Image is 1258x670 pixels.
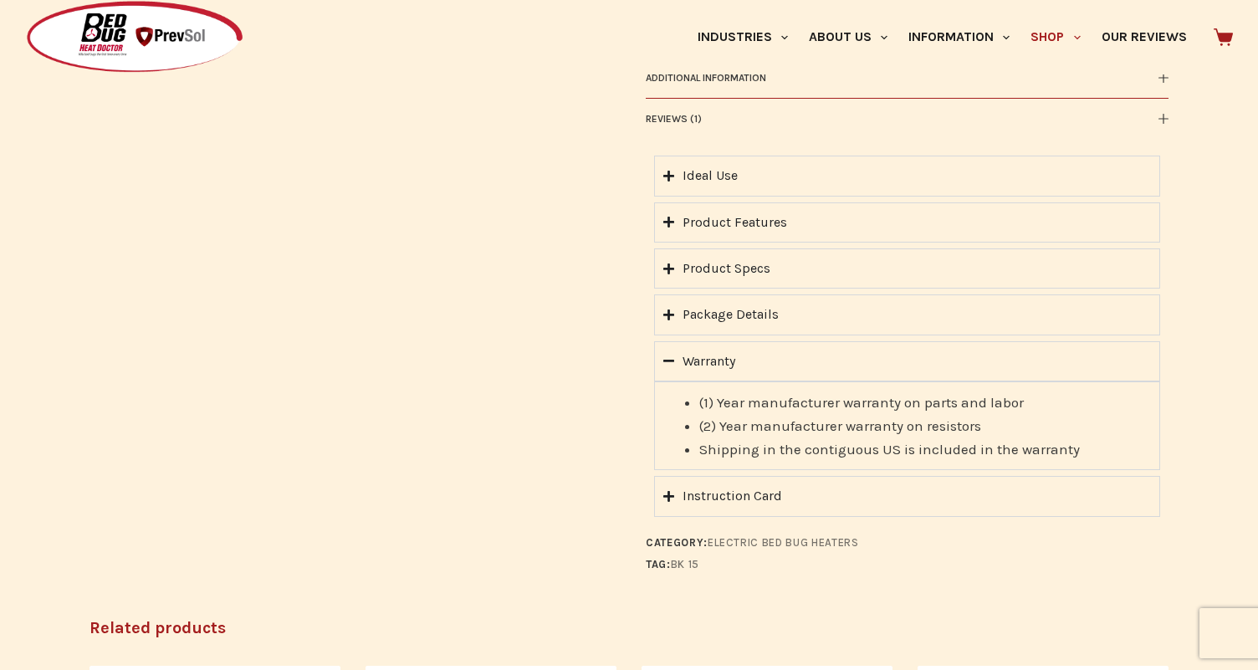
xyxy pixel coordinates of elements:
[683,212,787,233] div: Product Features
[654,476,1160,516] summary: Instruction Card
[654,202,1160,243] summary: Product Features
[699,394,1024,411] span: (1) Year manufacturer warranty on parts and labor
[646,555,1169,573] span: Tag:
[699,417,981,434] span: (2) Year manufacturer warranty on resistors
[654,294,1160,335] summary: Package Details
[708,536,859,549] a: Electric Bed Bug Heaters
[654,341,1160,381] summary: Warranty
[683,165,738,187] div: Ideal Use
[89,616,1169,641] h2: Related products
[654,248,1160,289] summary: Product Specs
[699,441,1080,458] span: Shipping in the contiguous US is included in the warranty
[683,258,770,279] div: Product Specs
[683,485,782,507] div: Instruction Card
[654,156,1160,196] summary: Ideal Use
[646,98,1169,139] button: Reviews (1)
[671,558,699,570] a: BK 15
[646,57,1169,98] button: Additional information
[683,350,735,372] div: Warranty
[654,156,1160,516] div: Accordion. Open links with Enter or Space, close with Escape, and navigate with Arrow Keys
[646,534,1169,551] span: Category:
[683,304,779,325] div: Package Details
